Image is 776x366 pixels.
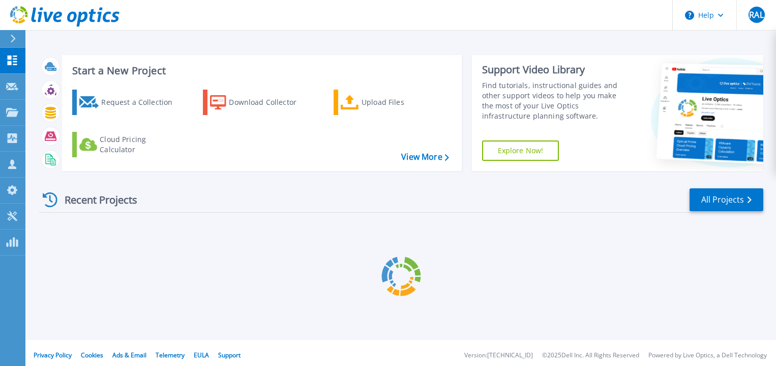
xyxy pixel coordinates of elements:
[101,92,183,112] div: Request a Collection
[218,351,241,359] a: Support
[72,90,186,115] a: Request a Collection
[156,351,185,359] a: Telemetry
[112,351,146,359] a: Ads & Email
[100,134,181,155] div: Cloud Pricing Calculator
[482,140,559,161] a: Explore Now!
[749,11,763,19] span: RAL
[334,90,447,115] a: Upload Files
[401,152,449,162] a: View More
[482,63,629,76] div: Support Video Library
[34,351,72,359] a: Privacy Policy
[229,92,310,112] div: Download Collector
[362,92,443,112] div: Upload Files
[690,188,763,211] a: All Projects
[482,80,629,121] div: Find tutorials, instructional guides and other support videos to help you make the most of your L...
[194,351,209,359] a: EULA
[203,90,316,115] a: Download Collector
[72,132,186,157] a: Cloud Pricing Calculator
[39,187,151,212] div: Recent Projects
[648,352,767,359] li: Powered by Live Optics, a Dell Technology
[72,65,449,76] h3: Start a New Project
[542,352,639,359] li: © 2025 Dell Inc. All Rights Reserved
[81,351,103,359] a: Cookies
[464,352,533,359] li: Version: [TECHNICAL_ID]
